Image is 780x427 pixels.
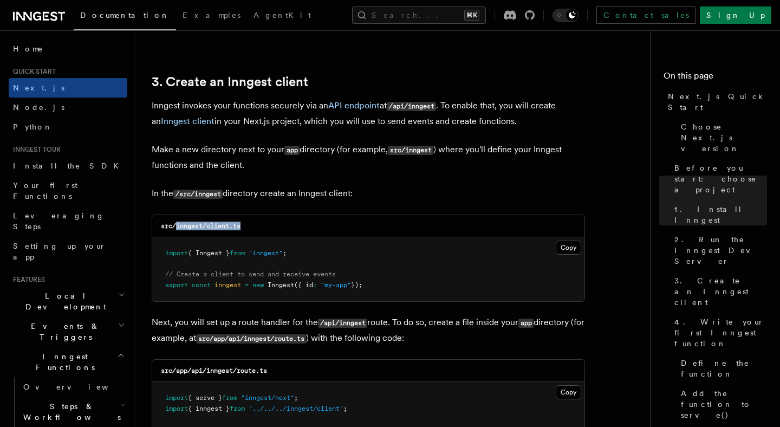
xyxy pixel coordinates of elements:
span: AgentKit [253,11,311,20]
code: app [284,146,300,155]
a: Next.js Quick Start [664,87,767,117]
p: Make a new directory next to your directory (for example, ) where you'll define your Inngest func... [152,142,585,173]
span: Choose Next.js version [681,121,767,154]
code: src/inngest/client.ts [161,222,240,230]
p: Inngest invokes your functions securely via an at . To enable that, you will create an in your Ne... [152,98,585,129]
span: Leveraging Steps [13,211,105,231]
button: Copy [556,385,581,399]
span: ({ id [294,281,313,289]
button: Copy [556,241,581,255]
a: API endpoint [328,100,380,111]
span: import [165,405,188,412]
span: "inngest" [249,249,283,257]
span: Inngest Functions [9,351,117,373]
a: Next.js [9,78,127,98]
span: Features [9,275,45,284]
span: from [230,249,245,257]
button: Search...⌘K [352,7,486,24]
span: from [230,405,245,412]
span: ; [283,249,287,257]
span: Local Development [9,290,118,312]
span: new [252,281,264,289]
span: 4. Write your first Inngest function [674,316,767,349]
a: Examples [176,3,247,29]
a: AgentKit [247,3,317,29]
p: Next, you will set up a route handler for the route. To do so, create a file inside your director... [152,315,585,346]
a: Overview [19,377,127,397]
a: Documentation [74,3,176,30]
span: Overview [23,383,135,391]
span: Inngest tour [9,145,61,154]
span: Add the function to serve() [681,388,767,420]
span: "../../../inngest/client" [249,405,343,412]
a: 1. Install Inngest [670,199,767,230]
a: 3. Create an Inngest client [152,74,308,89]
button: Inngest Functions [9,347,127,377]
a: Your first Functions [9,176,127,206]
a: Sign Up [700,7,771,24]
span: Documentation [80,11,170,20]
a: Setting up your app [9,236,127,267]
span: Examples [183,11,240,20]
a: Home [9,39,127,59]
span: Quick start [9,67,56,76]
span: const [192,281,211,289]
a: Define the function [677,353,767,384]
span: ; [294,394,298,402]
code: src/inngest [388,146,433,155]
a: Contact sales [596,7,695,24]
button: Steps & Workflows [19,397,127,427]
code: app [518,319,534,328]
span: Inngest [268,281,294,289]
span: // Create a client to send and receive events [165,270,336,278]
span: { serve } [188,394,222,402]
span: Next.js [13,83,64,92]
span: { inngest } [188,405,230,412]
h4: On this page [664,69,767,87]
button: Events & Triggers [9,316,127,347]
span: Your first Functions [13,181,77,200]
span: export [165,281,188,289]
code: src/app/api/inngest/route.ts [196,334,306,344]
code: /api/inngest [387,102,436,111]
a: Install the SDK [9,156,127,176]
a: 4. Write your first Inngest function [670,312,767,353]
span: "my-app" [321,281,351,289]
button: Local Development [9,286,127,316]
span: = [245,281,249,289]
a: 3. Create an Inngest client [670,271,767,312]
a: Node.js [9,98,127,117]
a: Choose Next.js version [677,117,767,158]
a: Inngest client [161,116,214,126]
a: Before you start: choose a project [670,158,767,199]
button: Toggle dark mode [552,9,578,22]
span: Next.js Quick Start [668,91,767,113]
span: Events & Triggers [9,321,118,342]
span: import [165,394,188,402]
a: Leveraging Steps [9,206,127,236]
span: Define the function [681,358,767,379]
span: { Inngest } [188,249,230,257]
span: Node.js [13,103,64,112]
a: 2. Run the Inngest Dev Server [670,230,767,271]
span: import [165,249,188,257]
kbd: ⌘K [464,10,479,21]
span: Steps & Workflows [19,401,121,423]
p: In the directory create an Inngest client: [152,186,585,202]
span: ; [343,405,347,412]
a: Python [9,117,127,137]
code: /api/inngest [318,319,367,328]
a: Add the function to serve() [677,384,767,425]
span: "inngest/next" [241,394,294,402]
span: Install the SDK [13,161,125,170]
span: 2. Run the Inngest Dev Server [674,234,767,267]
span: 1. Install Inngest [674,204,767,225]
span: 3. Create an Inngest client [674,275,767,308]
span: inngest [214,281,241,289]
code: src/app/api/inngest/route.ts [161,367,267,374]
span: Setting up your app [13,242,106,261]
span: from [222,394,237,402]
span: : [313,281,317,289]
code: /src/inngest [173,190,223,199]
span: Python [13,122,53,131]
